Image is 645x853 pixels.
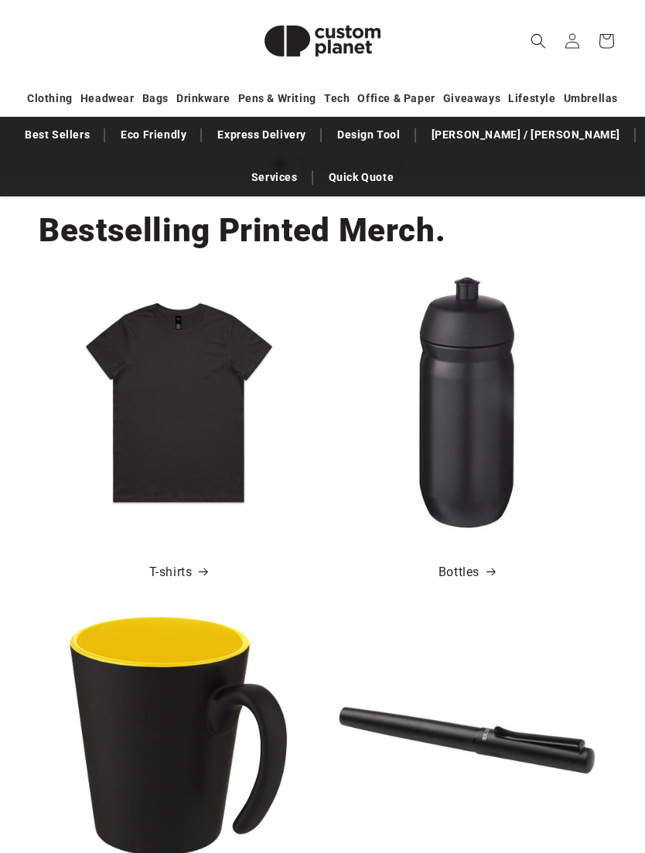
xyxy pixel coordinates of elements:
a: Design Tool [329,121,408,148]
img: HydroFlex™ 500 ml squeezy sport bottle [339,275,595,531]
a: Umbrellas [564,85,618,112]
a: Quick Quote [321,164,402,191]
a: T-shirts [149,561,208,584]
summary: Search [521,24,555,58]
a: Eco Friendly [113,121,194,148]
a: Bags [142,85,169,112]
a: Best Sellers [17,121,97,148]
a: Services [244,164,305,191]
a: Headwear [80,85,135,112]
a: Giveaways [443,85,500,112]
iframe: Chat Widget [372,686,645,853]
a: Office & Paper [357,85,435,112]
a: Lifestyle [508,85,555,112]
a: [PERSON_NAME] / [PERSON_NAME] [424,121,628,148]
a: Clothing [27,85,73,112]
a: Drinkware [176,85,230,112]
img: Custom Planet [245,6,400,76]
a: Tech [324,85,350,112]
h2: Bestselling Printed Merch. [39,210,445,251]
a: Express Delivery [210,121,314,148]
a: Bottles [439,561,495,584]
a: Pens & Writing [238,85,316,112]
